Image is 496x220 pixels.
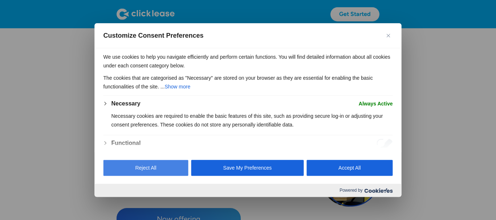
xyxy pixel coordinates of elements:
[191,160,304,176] button: Save My Preferences
[103,31,204,40] span: Customize Consent Preferences
[111,112,393,129] p: Necessary cookies are required to enable the basic features of this site, such as providing secur...
[365,188,393,193] img: Cookieyes logo
[103,74,393,91] p: The cookies that are categorised as "Necessary" are stored on your browser as they are essential ...
[384,31,393,40] button: Close
[95,184,402,197] div: Powered by
[103,160,188,176] button: Reject All
[95,23,402,197] div: Customize Consent Preferences
[306,160,393,176] button: Accept All
[111,99,141,108] button: Necessary
[103,53,393,70] p: We use cookies to help you navigate efficiently and perform certain functions. You will find deta...
[387,34,390,37] img: Close
[359,99,393,108] span: Always Active
[164,82,190,91] button: Show more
